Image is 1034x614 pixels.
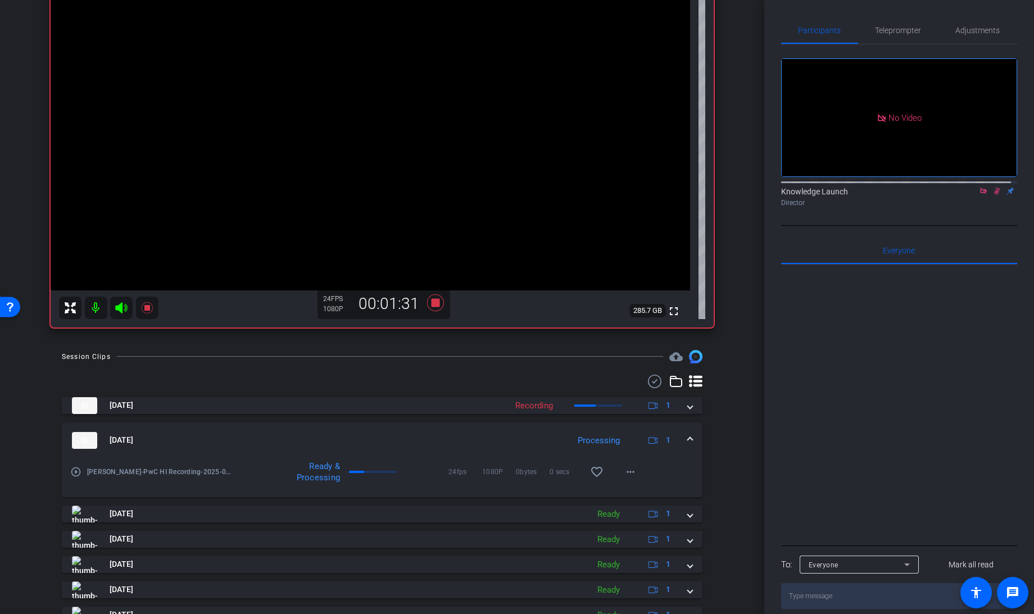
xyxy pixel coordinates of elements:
div: Knowledge Launch [781,186,1017,208]
div: Processing [572,434,625,447]
span: [DATE] [110,434,133,446]
span: 1 [666,584,670,595]
div: Session Clips [62,351,111,362]
img: Session clips [689,350,702,363]
mat-icon: more_horiz [624,465,637,479]
span: 0bytes [516,466,550,477]
mat-icon: fullscreen [667,304,681,318]
div: Ready & Processing [281,461,346,483]
mat-icon: accessibility [969,586,983,599]
div: To: [781,558,792,571]
span: 1 [666,533,670,545]
span: [DATE] [110,399,133,411]
span: 1 [666,399,670,411]
span: [DATE] [110,584,133,595]
mat-icon: favorite_border [590,465,604,479]
span: Everyone [809,561,838,569]
img: thumb-nail [72,556,97,573]
img: thumb-nail [72,581,97,598]
div: Ready [592,533,625,546]
mat-expansion-panel-header: thumb-nail[DATE]Ready1 [62,506,702,522]
img: thumb-nail [72,531,97,548]
div: Recording [510,399,559,412]
span: Participants [799,26,841,34]
span: Teleprompter [876,26,922,34]
span: No Video [888,112,922,122]
mat-expansion-panel-header: thumb-nail[DATE]Ready1 [62,531,702,548]
div: Ready [592,508,625,521]
span: 1 [666,558,670,570]
div: Director [781,198,1017,208]
span: 24fps [448,466,482,477]
span: [PERSON_NAME]-PwC HI Recording-2025-08-21-09-04-24-034-0 [87,466,233,477]
mat-icon: play_circle_outline [70,466,81,477]
div: Ready [592,584,625,597]
div: 1080P [323,304,351,313]
span: Destinations for your clips [669,350,683,363]
span: 0 secs [550,466,583,477]
img: thumb-nail [72,397,97,414]
div: 24 [323,294,351,303]
mat-expansion-panel-header: thumb-nail[DATE]Ready1 [62,556,702,573]
mat-expansion-panel-header: thumb-nail[DATE]Ready1 [62,581,702,598]
span: FPS [331,295,343,303]
mat-expansion-panel-header: thumb-nail[DATE]Recording1 [62,397,702,414]
div: 00:01:31 [351,294,427,313]
mat-icon: message [1006,586,1019,599]
button: Mark all read [926,554,1018,575]
mat-expansion-panel-header: thumb-nail[DATE]Processing1 [62,422,702,458]
span: 285.7 GB [629,304,666,317]
span: Everyone [883,247,915,254]
span: 1 [666,434,670,446]
span: Adjustments [956,26,1000,34]
mat-icon: cloud_upload [669,350,683,363]
span: 1080P [482,466,516,477]
img: thumb-nail [72,506,97,522]
div: thumb-nail[DATE]Processing1 [62,458,702,497]
span: Mark all read [949,559,994,571]
span: [DATE] [110,533,133,545]
div: Ready [592,558,625,571]
span: 1 [666,508,670,520]
span: [DATE] [110,558,133,570]
img: thumb-nail [72,432,97,449]
span: [DATE] [110,508,133,520]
